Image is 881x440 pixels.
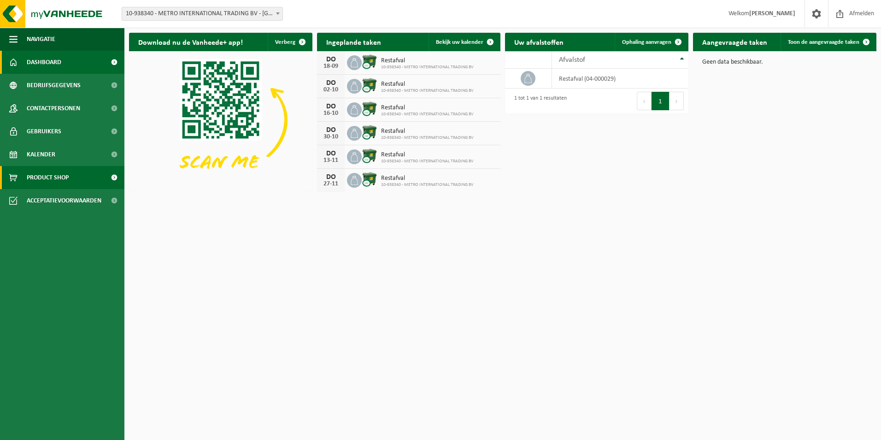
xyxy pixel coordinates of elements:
[510,91,567,111] div: 1 tot 1 van 1 resultaten
[381,57,474,65] span: Restafval
[381,65,474,70] span: 10-938340 - METRO INTERNATIONAL TRADING BV
[702,59,867,65] p: Geen data beschikbaar.
[693,33,776,51] h2: Aangevraagde taken
[322,63,340,70] div: 18-09
[322,134,340,140] div: 30-10
[27,74,81,97] span: Bedrijfsgegevens
[552,69,688,89] td: restafval (04-000029)
[362,148,377,164] img: WB-1100-CU
[268,33,311,51] button: Verberg
[381,135,474,141] span: 10-938340 - METRO INTERNATIONAL TRADING BV
[381,175,474,182] span: Restafval
[322,157,340,164] div: 13-11
[362,77,377,93] img: WB-1100-CU
[27,51,61,74] span: Dashboard
[27,97,80,120] span: Contactpersonen
[317,33,390,51] h2: Ingeplande taken
[381,112,474,117] span: 10-938340 - METRO INTERNATIONAL TRADING BV
[615,33,687,51] a: Ophaling aanvragen
[322,110,340,117] div: 16-10
[429,33,499,51] a: Bekijk uw kalender
[505,33,573,51] h2: Uw afvalstoffen
[27,189,101,212] span: Acceptatievoorwaarden
[27,166,69,189] span: Product Shop
[27,28,55,51] span: Navigatie
[652,92,670,110] button: 1
[381,104,474,112] span: Restafval
[362,54,377,70] img: WB-1100-CU
[362,125,377,140] img: WB-1100-CU
[275,39,295,45] span: Verberg
[381,159,474,164] span: 10-938340 - METRO INTERNATIONAL TRADING BV
[129,51,312,189] img: Download de VHEPlus App
[381,151,474,159] span: Restafval
[362,101,377,117] img: WB-1100-CU
[381,182,474,188] span: 10-938340 - METRO INTERNATIONAL TRADING BV
[322,150,340,157] div: DO
[129,33,252,51] h2: Download nu de Vanheede+ app!
[749,10,795,17] strong: [PERSON_NAME]
[122,7,283,21] span: 10-938340 - METRO INTERNATIONAL TRADING BV - MERKSEM
[27,143,55,166] span: Kalender
[781,33,875,51] a: Toon de aangevraagde taken
[559,56,585,64] span: Afvalstof
[637,92,652,110] button: Previous
[322,56,340,63] div: DO
[322,103,340,110] div: DO
[27,120,61,143] span: Gebruikers
[381,128,474,135] span: Restafval
[622,39,671,45] span: Ophaling aanvragen
[322,181,340,187] div: 27-11
[322,87,340,93] div: 02-10
[381,81,474,88] span: Restafval
[362,172,377,187] img: WB-1100-CU
[436,39,483,45] span: Bekijk uw kalender
[788,39,859,45] span: Toon de aangevraagde taken
[670,92,684,110] button: Next
[381,88,474,94] span: 10-938340 - METRO INTERNATIONAL TRADING BV
[122,7,282,20] span: 10-938340 - METRO INTERNATIONAL TRADING BV - MERKSEM
[322,79,340,87] div: DO
[322,173,340,181] div: DO
[322,126,340,134] div: DO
